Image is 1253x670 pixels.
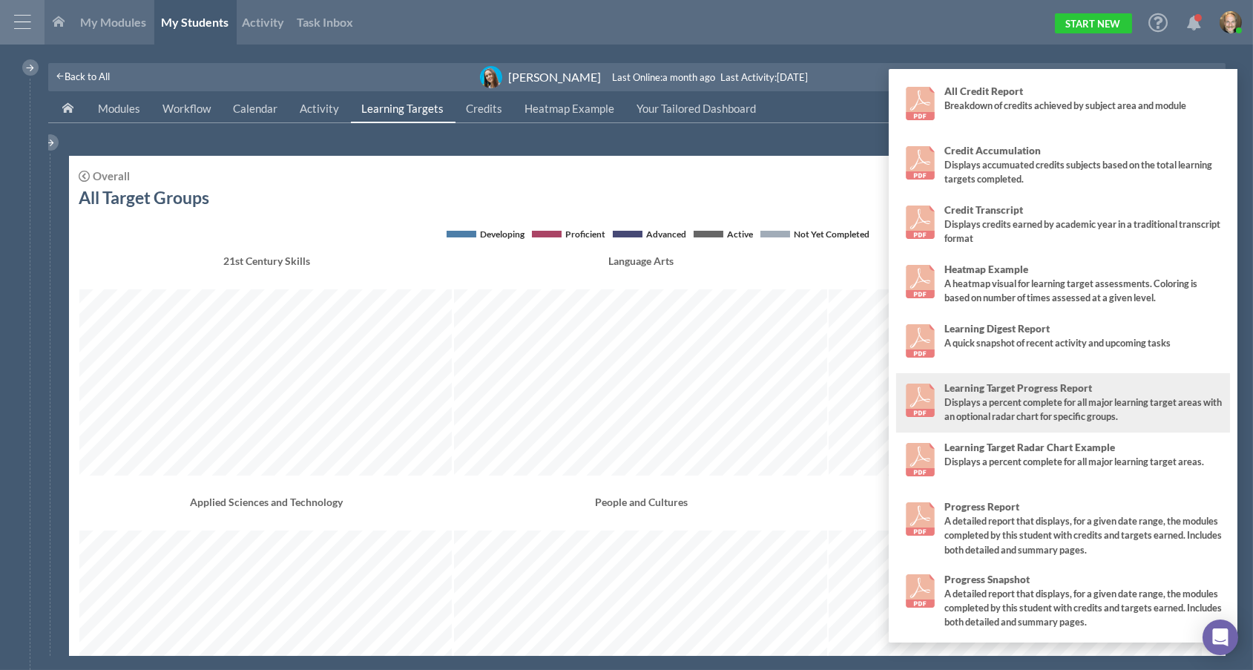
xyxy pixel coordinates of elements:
strong: Learning Digest Report [944,323,1050,335]
img: image [480,66,502,88]
span: Last Activity [721,71,775,83]
a: Learning Targets [351,95,456,123]
div: Human Systems and Stewardship [829,253,1203,286]
img: link [904,324,937,358]
span: Modules [99,102,141,115]
a: Your Tailored Dashboard [626,95,768,123]
a: Activity [289,95,351,123]
a: Credits [456,95,514,123]
strong: Credit Transcript [944,204,1023,216]
strong: Heatmap Example [944,263,1028,275]
span: Workflow [163,102,211,115]
span: Learning Targets [362,102,444,115]
span: Task Inbox [297,15,354,29]
li: Proficient [532,226,605,242]
div: Breakdown of credits achieved by subject area and module [944,99,1223,113]
li: Not Yet Completed [760,226,869,242]
img: image [1220,11,1242,33]
strong: Progress Report [944,501,1019,513]
div: Displays credits earned by academic year in a traditional transcript format [944,217,1223,246]
div: Displays a percent complete for all major learning target areas with an optional radar chart for ... [944,395,1223,424]
span: My Students [162,15,229,29]
div: Displays a percent complete for all major learning target areas. [944,455,1223,469]
div: Inquiry and Research Design [829,494,1203,527]
img: link [904,502,937,536]
div: Language Arts [454,253,829,286]
img: link [904,384,937,417]
strong: Learning Target Progress Report [944,382,1092,394]
div: : [DATE] [721,72,809,83]
span: Activity [300,102,340,115]
div: Displays accumuated credits subjects based on the total learning targets completed. [944,158,1223,186]
span: My Modules [81,15,147,29]
h1: All Target Groups [79,188,210,207]
a: Heatmap Example [514,95,626,123]
div: Overall [93,171,130,182]
div: Applied Sciences and Technology [79,494,454,527]
a: Workflow [152,95,223,123]
a: Start New [1055,13,1132,33]
div: A heatmap visual for learning target assessments. Coloring is based on number of times assessed a... [944,277,1223,305]
span: Back to All [65,70,110,82]
div: : a month ago [612,72,721,83]
div: A quick snapshot of recent activity and upcoming tasks [944,336,1223,350]
strong: Credit Accumulation [944,145,1041,157]
span: Calendar [234,102,278,115]
div: A detailed report that displays, for a given date range, the modules completed by this student wi... [944,587,1223,629]
a: Calendar [223,95,289,123]
div: 21st Century Skills [79,253,454,286]
li: Developing [447,226,524,242]
img: link [904,87,937,120]
img: link [904,206,937,239]
li: Active [694,226,753,242]
span: Last Online [612,71,660,83]
strong: Progress Snapshot [944,574,1030,585]
div: A detailed report that displays, for a given date range, the modules completed by this student wi... [944,514,1223,556]
div: [PERSON_NAME] [508,69,601,85]
strong: All Credit Report [944,85,1023,97]
img: link [904,265,937,298]
img: link [904,146,937,180]
li: Advanced [613,226,686,242]
strong: Learning Target Radar Chart Example [944,441,1115,453]
div: People and Cultures [454,494,829,527]
img: link [904,574,937,608]
img: link [904,443,937,476]
span: Activity [242,15,284,29]
a: Modules [88,95,152,123]
div: Open Intercom Messenger [1203,620,1238,655]
a: Back to All [56,69,110,85]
